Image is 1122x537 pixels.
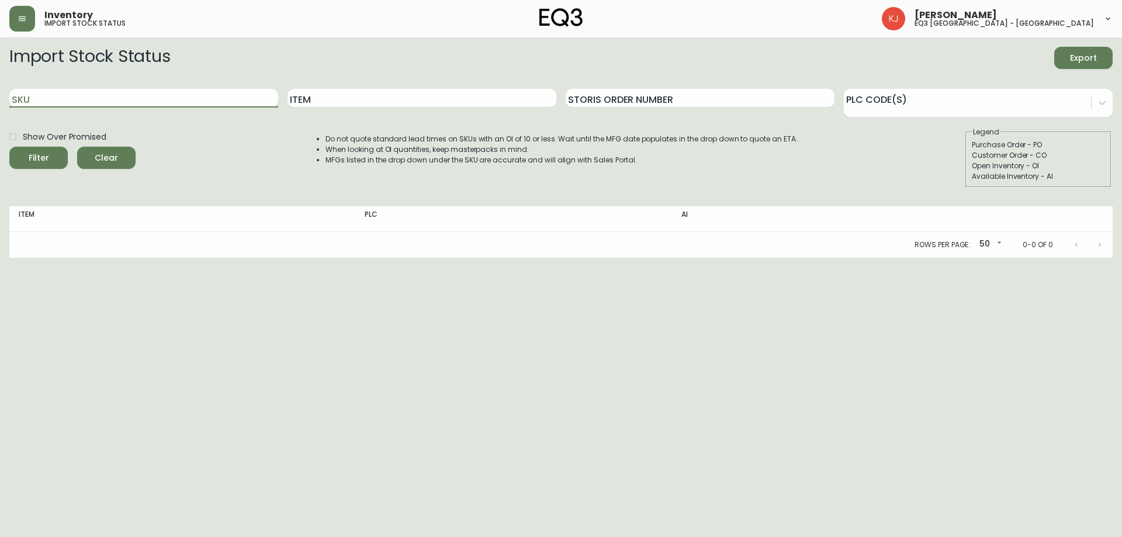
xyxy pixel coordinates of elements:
[539,8,583,27] img: logo
[915,20,1094,27] h5: eq3 [GEOGRAPHIC_DATA] - [GEOGRAPHIC_DATA]
[29,151,49,165] div: Filter
[972,127,1000,137] legend: Legend
[23,131,106,143] span: Show Over Promised
[672,206,924,232] th: AI
[1064,51,1103,65] span: Export
[1023,240,1053,250] p: 0-0 of 0
[972,161,1105,171] div: Open Inventory - OI
[972,171,1105,182] div: Available Inventory - AI
[325,144,798,155] li: When looking at OI quantities, keep masterpacks in mind.
[325,155,798,165] li: MFGs listed in the drop down under the SKU are accurate and will align with Sales Portal.
[9,147,68,169] button: Filter
[972,140,1105,150] div: Purchase Order - PO
[1054,47,1113,69] button: Export
[915,11,997,20] span: [PERSON_NAME]
[77,147,136,169] button: Clear
[86,151,126,165] span: Clear
[325,134,798,144] li: Do not quote standard lead times on SKUs with an OI of 10 or less. Wait until the MFG date popula...
[9,47,170,69] h2: Import Stock Status
[882,7,905,30] img: 24a625d34e264d2520941288c4a55f8e
[355,206,672,232] th: PLC
[972,150,1105,161] div: Customer Order - CO
[915,240,970,250] p: Rows per page:
[9,206,355,232] th: Item
[44,20,126,27] h5: import stock status
[975,235,1004,254] div: 50
[44,11,93,20] span: Inventory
